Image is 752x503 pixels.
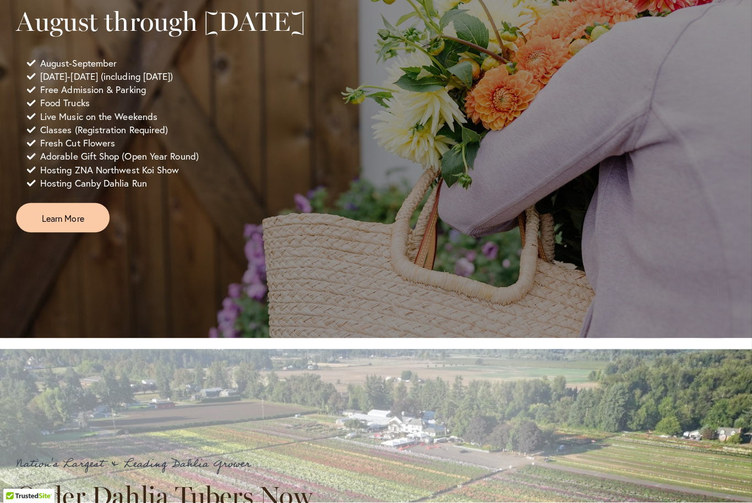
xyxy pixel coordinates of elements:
[24,456,326,474] p: Nation's Largest & Leading Dahlia Grower
[47,101,96,114] span: Food Trucks
[47,167,185,180] span: Hosting ZNA Northwest Koi Show
[47,114,164,127] span: Live Music on the Weekends
[47,140,122,154] span: Fresh Cut Flowers
[24,206,116,236] a: Learn More
[47,154,204,167] span: Adorable Gift Shop (Open Year Round)
[49,215,91,227] span: Learn More
[47,74,179,88] span: [DATE]-[DATE] (including [DATE])
[47,180,153,193] span: Hosting Canby Dahlia Run
[47,61,123,74] span: August-September
[24,11,326,42] h2: August through [DATE]
[47,127,174,140] span: Classes (Registration Required)
[47,88,152,101] span: Free Admission & Parking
